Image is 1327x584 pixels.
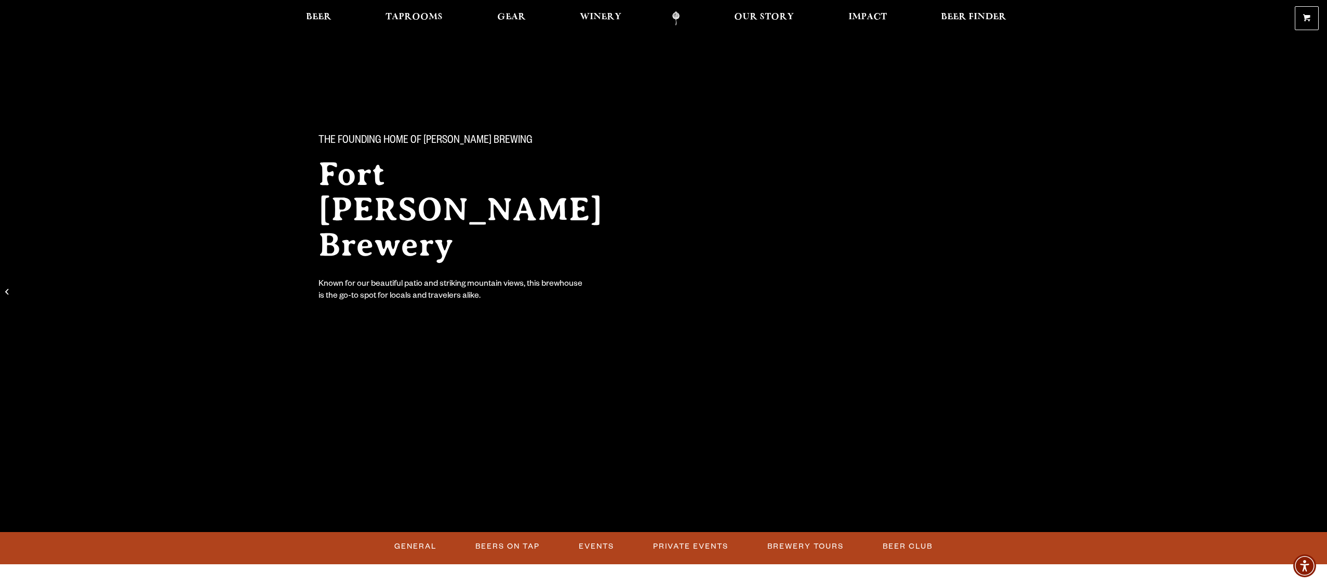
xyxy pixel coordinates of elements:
div: Known for our beautiful patio and striking mountain views, this brewhouse is the go-to spot for l... [319,279,585,303]
a: Taprooms [379,11,449,25]
a: Our Story [727,11,801,25]
span: The Founding Home of [PERSON_NAME] Brewing [319,135,533,148]
a: Beer Finder [934,11,1013,25]
a: General [390,535,441,559]
a: Gear [490,11,533,25]
a: Odell Home [656,11,695,25]
a: Brewery Tours [763,535,848,559]
a: Beer [299,11,338,25]
span: Beer [306,13,331,21]
a: Events [575,535,618,559]
a: Private Events [649,535,733,559]
span: Impact [848,13,887,21]
span: Beer Finder [941,13,1006,21]
a: Beers on Tap [471,535,544,559]
span: Taprooms [386,13,443,21]
a: Impact [842,11,894,25]
a: Beer Club [879,535,937,559]
span: Winery [580,13,621,21]
span: Our Story [734,13,794,21]
h2: Fort [PERSON_NAME] Brewery [319,156,643,262]
a: Winery [573,11,628,25]
span: Gear [497,13,526,21]
div: Accessibility Menu [1293,554,1316,577]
